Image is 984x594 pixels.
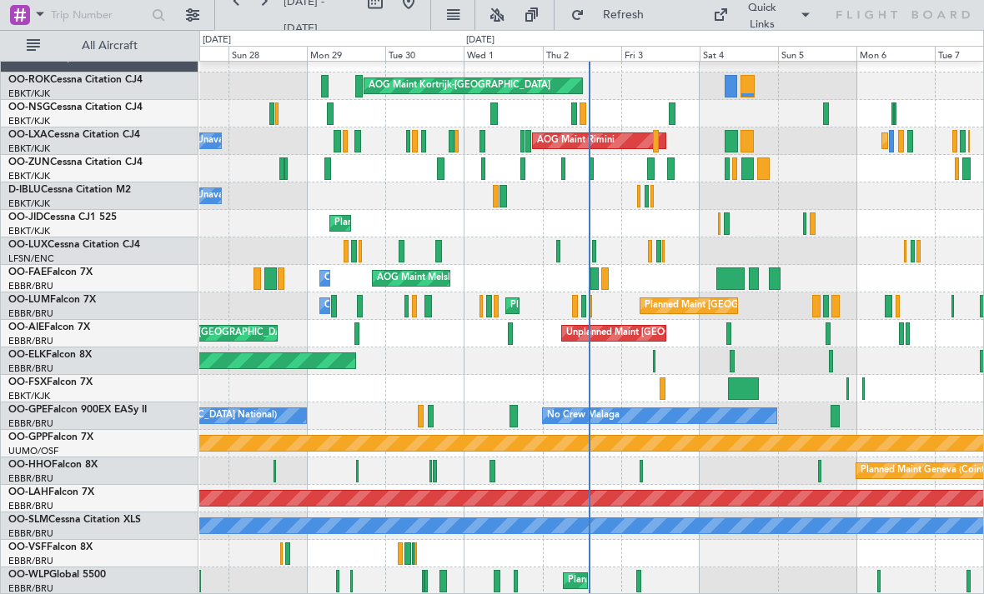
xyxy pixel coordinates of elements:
a: OO-LUXCessna Citation CJ4 [8,240,140,250]
div: AOG Maint Rimini [537,128,615,153]
a: OO-FAEFalcon 7X [8,267,93,277]
span: OO-LUX [8,240,48,250]
a: OO-VSFFalcon 8X [8,542,93,552]
span: OO-FSX [8,377,47,387]
span: OO-HHO [8,460,52,470]
a: D-IBLUCessna Citation M2 [8,185,131,195]
a: OO-AIEFalcon 7X [8,322,90,332]
a: EBBR/BRU [8,555,53,567]
span: All Aircraft [43,40,176,52]
a: OO-GPEFalcon 900EX EASy II [8,405,147,415]
button: All Aircraft [18,32,181,59]
a: OO-NSGCessna Citation CJ4 [8,102,143,112]
div: Owner Melsbroek Air Base [324,293,438,318]
a: EBKT/KJK [8,115,50,127]
button: Refresh [563,2,663,28]
a: EBBR/BRU [8,500,53,512]
a: OO-ROKCessna Citation CJ4 [8,75,143,85]
a: EBKT/KJK [8,87,50,100]
span: OO-SLM [8,515,48,525]
div: Unplanned Maint [GEOGRAPHIC_DATA] ([GEOGRAPHIC_DATA]) [566,321,841,346]
span: OO-LAH [8,487,48,497]
span: OO-WLP [8,570,49,580]
div: Planned Maint Milan (Linate) [568,568,688,593]
a: EBKT/KJK [8,225,50,237]
div: AOG Maint Kortrijk-[GEOGRAPHIC_DATA] [369,73,550,98]
div: [DATE] [466,33,495,47]
div: Sun 28 [228,46,307,61]
a: EBBR/BRU [8,527,53,540]
div: Fri 3 [621,46,700,61]
div: No Crew Malaga [547,403,620,428]
span: OO-ELK [8,350,46,360]
div: Thu 2 [543,46,621,61]
input: Trip Number [51,2,147,27]
a: EBBR/BRU [8,472,53,485]
span: OO-LUM [8,295,50,305]
div: Planned Maint Kortrijk-[GEOGRAPHIC_DATA] [334,211,529,236]
span: OO-GPP [8,432,48,442]
span: D-IBLU [8,185,41,195]
a: LFSN/ENC [8,252,54,265]
a: EBBR/BRU [8,307,53,320]
a: EBKT/KJK [8,142,50,155]
div: [DATE] [203,33,231,47]
span: OO-NSG [8,102,50,112]
a: OO-JIDCessna CJ1 525 [8,212,117,222]
div: Planned Maint [GEOGRAPHIC_DATA] ([GEOGRAPHIC_DATA] National) [645,293,946,318]
div: Owner Melsbroek Air Base [324,266,438,291]
a: OO-LUMFalcon 7X [8,295,96,305]
div: Wed 1 [464,46,542,61]
div: Planned Maint [GEOGRAPHIC_DATA] ([GEOGRAPHIC_DATA]) [135,321,398,346]
div: A/C Unavailable [178,128,247,153]
a: OO-FSXFalcon 7X [8,377,93,387]
a: EBKT/KJK [8,390,50,402]
span: OO-VSF [8,542,47,552]
span: OO-AIE [8,322,44,332]
span: OO-LXA [8,130,48,140]
div: Planned Maint [GEOGRAPHIC_DATA] ([GEOGRAPHIC_DATA] National) [510,293,812,318]
div: Mon 29 [307,46,385,61]
span: OO-GPE [8,405,48,415]
a: EBBR/BRU [8,417,53,430]
span: OO-FAE [8,267,47,277]
span: OO-ROK [8,75,50,85]
button: Quick Links [705,2,820,28]
div: Sun 5 [778,46,856,61]
div: Sat 4 [700,46,778,61]
a: EBKT/KJK [8,170,50,182]
div: Mon 6 [856,46,935,61]
a: OO-GPPFalcon 7X [8,432,93,442]
div: Tue 30 [385,46,464,61]
a: OO-WLPGlobal 5500 [8,570,106,580]
a: EBKT/KJK [8,197,50,210]
a: EBBR/BRU [8,362,53,375]
div: AOG Maint Melsbroek Air Base [377,266,510,291]
a: OO-ZUNCessna Citation CJ4 [8,157,143,167]
span: OO-ZUN [8,157,50,167]
a: OO-HHOFalcon 8X [8,460,98,470]
a: EBBR/BRU [8,280,53,292]
a: UUMO/OSF [8,445,58,457]
span: Refresh [588,9,658,21]
a: OO-SLMCessna Citation XLS [8,515,141,525]
span: OO-JID [8,212,43,222]
a: OO-ELKFalcon 8X [8,350,92,360]
a: OO-LXACessna Citation CJ4 [8,130,140,140]
a: EBBR/BRU [8,335,53,347]
a: OO-LAHFalcon 7X [8,487,94,497]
